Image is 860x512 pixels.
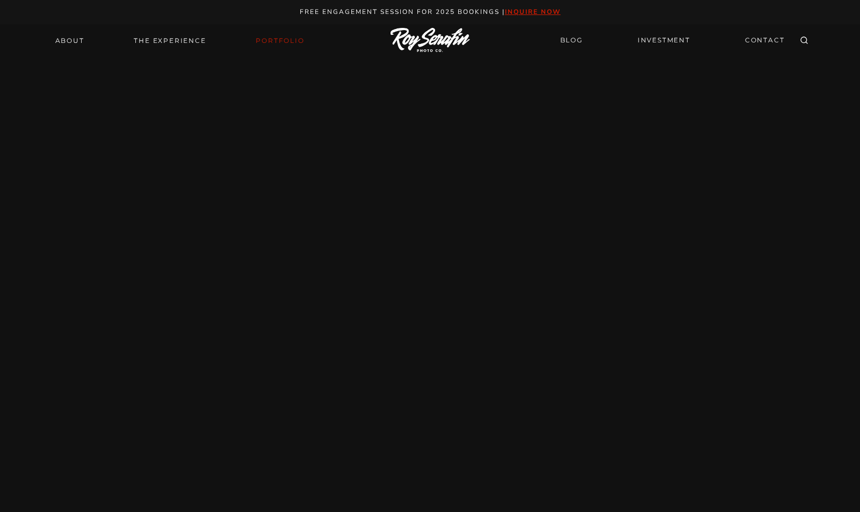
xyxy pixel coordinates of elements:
[505,8,561,16] a: inquire now
[127,33,212,48] a: THE EXPERIENCE
[797,33,812,48] button: View Search Form
[554,31,589,50] a: BLOG
[249,33,310,48] a: Portfolio
[739,31,791,50] a: CONTACT
[554,31,791,50] nav: Secondary Navigation
[631,31,697,50] a: INVESTMENT
[391,28,470,53] img: Logo of Roy Serafin Photo Co., featuring stylized text in white on a light background, representi...
[49,33,91,48] a: About
[12,6,849,18] p: Free engagement session for 2025 Bookings |
[49,33,311,48] nav: Primary Navigation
